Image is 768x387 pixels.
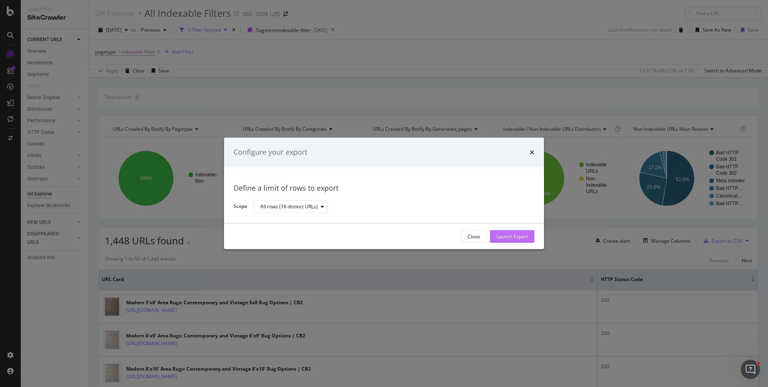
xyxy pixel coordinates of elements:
[254,200,328,213] button: All rows (1K distinct URLs)
[490,230,534,243] button: Launch Export
[234,147,307,158] div: Configure your export
[260,204,318,209] div: All rows (1K distinct URLs)
[461,230,487,243] button: Close
[468,233,480,240] div: Close
[530,147,534,158] div: times
[496,233,528,240] div: Launch Export
[234,203,247,212] label: Scope
[224,138,544,249] div: modal
[741,360,760,379] iframe: Intercom live chat
[234,183,534,193] div: Define a limit of rows to export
